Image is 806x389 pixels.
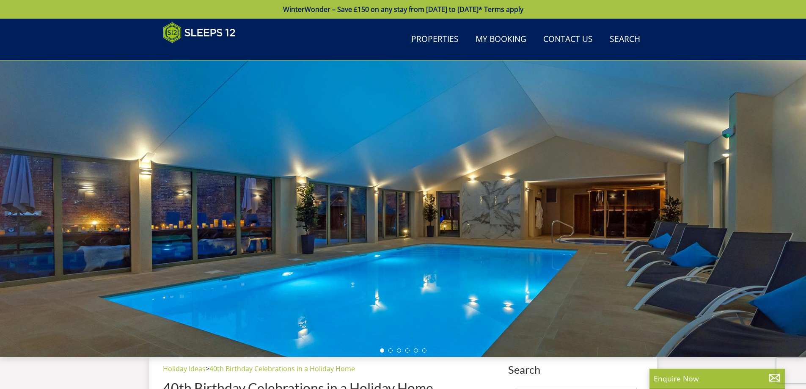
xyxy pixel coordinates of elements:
iframe: Customer reviews powered by Trustpilot [159,48,248,55]
img: Sleeps 12 [163,22,236,43]
p: Enquire Now [654,373,781,384]
span: > [206,364,209,373]
a: My Booking [472,30,530,49]
a: 40th Birthday Celebrations in a Holiday Home [209,364,355,373]
a: Contact Us [540,30,596,49]
a: Holiday Ideas [163,364,206,373]
a: Search [606,30,644,49]
span: Search [508,364,644,375]
a: Properties [408,30,462,49]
